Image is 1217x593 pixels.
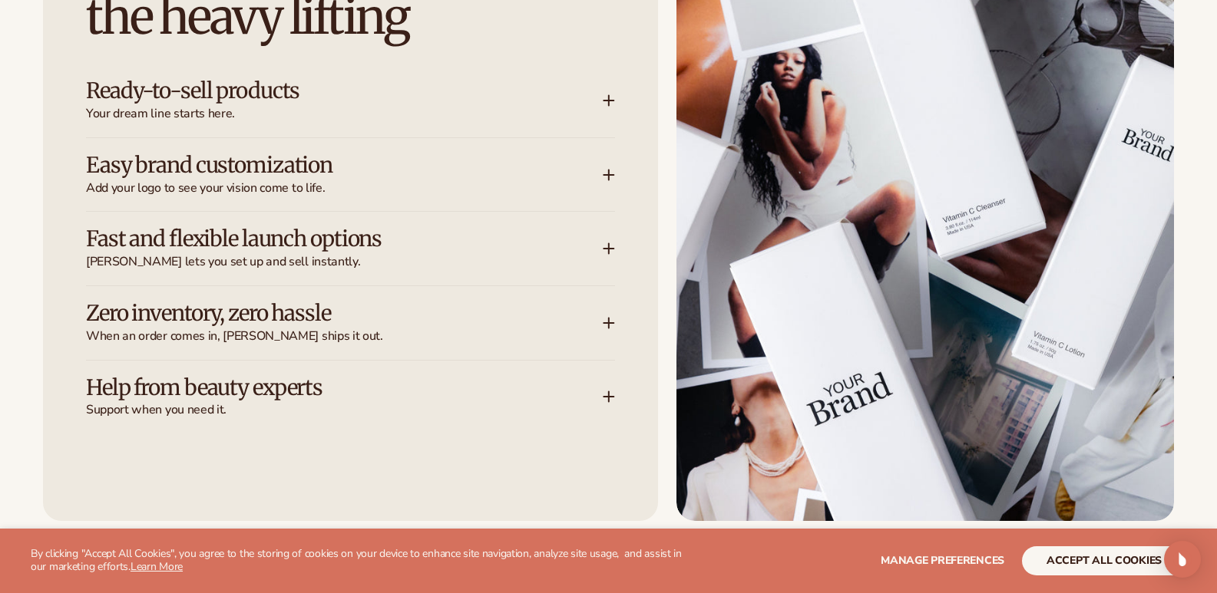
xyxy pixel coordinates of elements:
[86,227,557,251] h3: Fast and flexible launch options
[881,553,1004,568] span: Manage preferences
[86,79,557,103] h3: Ready-to-sell products
[1164,541,1201,578] div: Open Intercom Messenger
[86,376,557,400] h3: Help from beauty experts
[1022,546,1186,575] button: accept all cookies
[86,106,603,122] span: Your dream line starts here.
[86,402,603,418] span: Support when you need it.
[86,254,603,270] span: [PERSON_NAME] lets you set up and sell instantly.
[86,328,603,344] span: When an order comes in, [PERSON_NAME] ships it out.
[86,301,557,325] h3: Zero inventory, zero hassle
[881,546,1004,575] button: Manage preferences
[31,548,683,574] p: By clicking "Accept All Cookies", you agree to the storing of cookies on your device to enhance s...
[86,180,603,196] span: Add your logo to see your vision come to life.
[131,559,183,574] a: Learn More
[86,153,557,177] h3: Easy brand customization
